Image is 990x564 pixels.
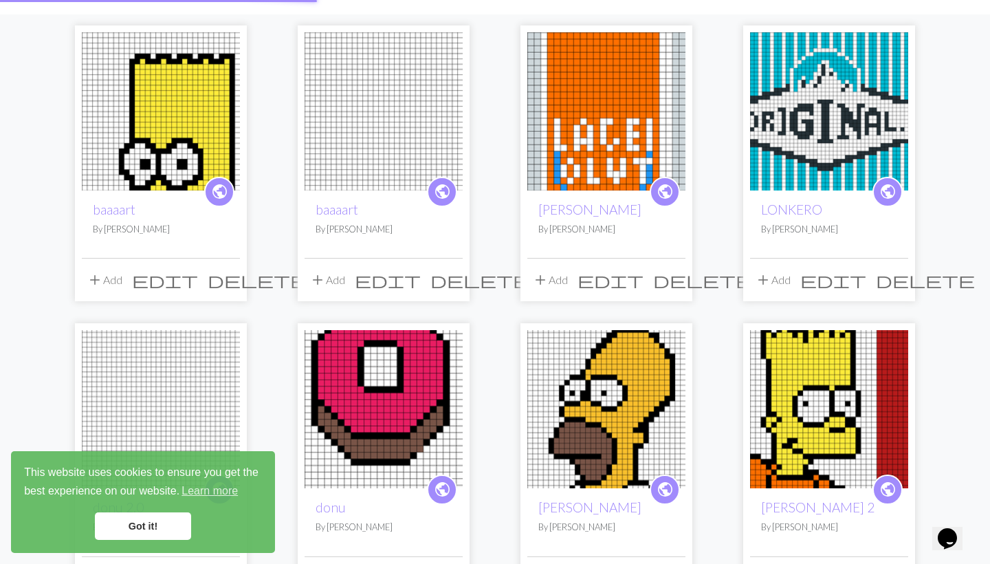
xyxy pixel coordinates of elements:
span: delete [208,270,307,290]
button: Edit [795,267,871,293]
button: Delete [426,267,534,293]
i: public [657,178,674,206]
a: [PERSON_NAME] [538,499,641,515]
button: Delete [871,267,980,293]
img: donu [305,330,463,488]
a: dismiss cookie message [95,512,191,540]
p: By [PERSON_NAME] [538,521,674,534]
span: delete [876,270,975,290]
span: This website uses cookies to ensure you get the best experience on our website. [24,464,262,501]
i: Edit [132,272,198,288]
a: LONKERO [750,103,908,116]
span: add [755,270,771,290]
i: public [879,476,896,503]
span: delete [430,270,529,290]
span: public [879,181,896,202]
button: Add [305,267,350,293]
span: delete [653,270,752,290]
span: edit [355,270,421,290]
img: veljen juttu [527,32,685,191]
a: baaaart [82,103,240,116]
i: Edit [800,272,866,288]
p: By [PERSON_NAME] [538,223,674,236]
i: Edit [577,272,643,288]
span: public [434,479,451,500]
button: Edit [573,267,648,293]
a: learn more about cookies [179,481,240,501]
span: public [657,479,674,500]
a: baaaart [316,202,358,217]
a: public [872,177,903,207]
i: public [434,476,451,503]
span: edit [577,270,643,290]
span: edit [132,270,198,290]
button: Add [750,267,795,293]
p: By [PERSON_NAME] [761,521,897,534]
span: edit [800,270,866,290]
a: public [427,177,457,207]
div: cookieconsent [11,451,275,553]
img: LONKERO [750,32,908,191]
img: donu 2.0 [82,330,240,488]
a: homer [527,401,685,414]
button: Add [527,267,573,293]
button: Edit [127,267,203,293]
img: simpson 2 [750,330,908,488]
a: donu [316,499,346,515]
a: public [650,475,680,505]
p: By [PERSON_NAME] [316,223,452,236]
span: add [309,270,326,290]
i: Edit [355,272,421,288]
button: Edit [350,267,426,293]
a: simpson 2 [750,401,908,414]
span: add [87,270,103,290]
p: By [PERSON_NAME] [761,223,897,236]
span: public [657,181,674,202]
a: public [427,475,457,505]
img: baaaart [305,32,463,191]
i: public [434,178,451,206]
a: LONKERO [761,202,822,217]
span: public [211,181,228,202]
span: public [879,479,896,500]
button: Add [82,267,127,293]
i: public [211,178,228,206]
a: [PERSON_NAME] 2 [761,499,874,515]
a: public [204,177,234,207]
img: baaaart [82,32,240,191]
a: baaaart [305,103,463,116]
p: By [PERSON_NAME] [316,521,452,534]
a: donu 2.0 [82,401,240,414]
button: Delete [203,267,311,293]
a: baaaart [93,202,135,217]
a: veljen juttu [527,103,685,116]
i: public [657,476,674,503]
i: public [879,178,896,206]
span: add [532,270,549,290]
a: public [650,177,680,207]
a: [PERSON_NAME] [538,202,641,217]
img: homer [527,330,685,488]
p: By [PERSON_NAME] [93,223,229,236]
span: public [434,181,451,202]
iframe: chat widget [932,509,976,550]
a: public [872,475,903,505]
button: Delete [648,267,757,293]
a: donu [305,401,463,414]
